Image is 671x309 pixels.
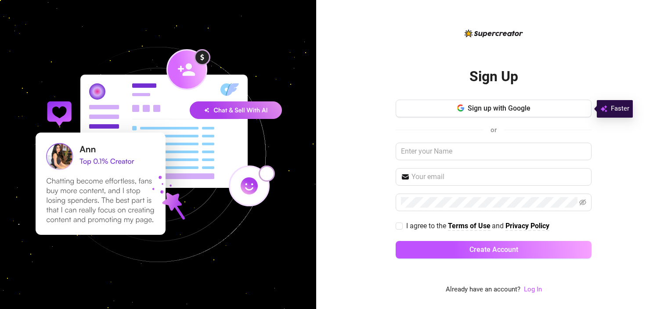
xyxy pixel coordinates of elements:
img: signup-background-D0MIrEPF.svg [6,3,310,306]
span: Create Account [469,245,518,254]
span: or [491,126,497,134]
a: Log In [524,285,542,293]
input: Your email [411,172,586,182]
span: Already have an account? [446,284,520,295]
img: logo-BBDzfeDw.svg [465,29,523,37]
span: Sign up with Google [468,104,530,112]
button: Create Account [396,241,592,259]
a: Privacy Policy [505,222,549,231]
strong: Privacy Policy [505,222,549,230]
strong: Terms of Use [448,222,491,230]
span: Faster [611,104,629,114]
button: Sign up with Google [396,100,592,117]
span: eye-invisible [579,199,586,206]
h2: Sign Up [469,68,518,86]
img: svg%3e [600,104,607,114]
a: Terms of Use [448,222,491,231]
span: I agree to the [406,222,448,230]
input: Enter your Name [396,143,592,160]
span: and [492,222,505,230]
a: Log In [524,284,542,295]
